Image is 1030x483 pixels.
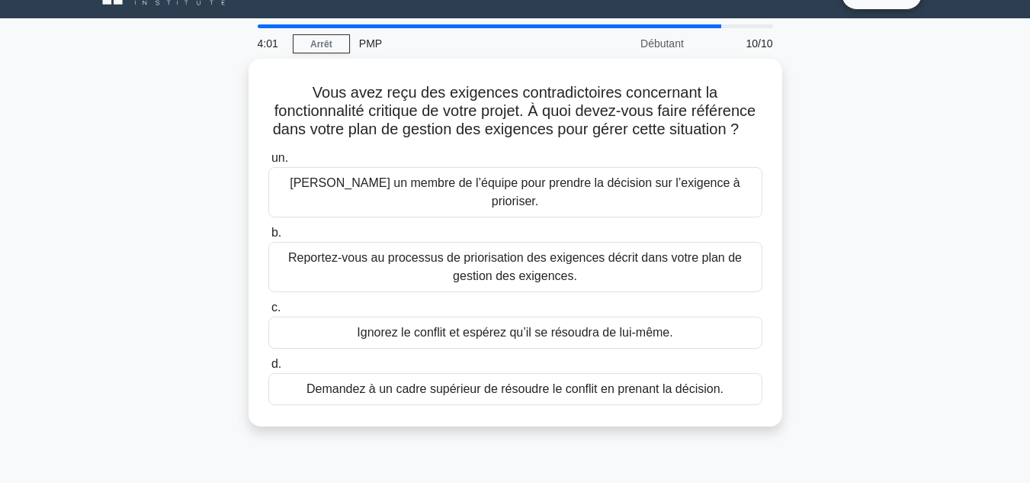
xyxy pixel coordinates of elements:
font: [PERSON_NAME] un membre de l’équipe pour prendre la décision sur l’exigence à prioriser. [290,176,740,208]
font: 4:01 [258,37,278,50]
a: Arrêt [293,34,350,53]
font: c. [271,301,281,314]
font: Demandez à un cadre supérieur de résoudre le conflit en prenant la décision. [306,382,724,395]
font: b. [271,226,281,239]
font: Reportez-vous au processus de priorisation des exigences décrit dans votre plan de gestion des ex... [288,251,742,282]
font: un. [271,151,288,164]
font: Arrêt [310,39,332,50]
font: 10/10 [746,37,772,50]
font: PMP [359,37,382,50]
font: d. [271,357,281,370]
font: Vous avez reçu des exigences contradictoires concernant la fonctionnalité critique de votre proje... [273,84,756,137]
font: Ignorez le conflit et espérez qu’il se résoudra de lui-même. [357,326,672,339]
font: Débutant [640,37,684,50]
